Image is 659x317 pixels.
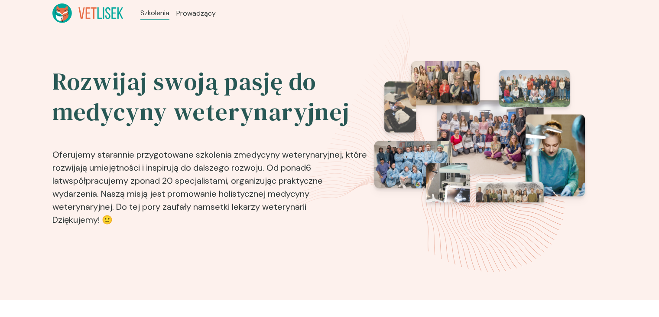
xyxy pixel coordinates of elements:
[140,8,169,18] a: Szkolenia
[176,8,216,19] a: Prowadzący
[135,175,227,186] b: ponad 20 specjalistami
[238,149,342,160] b: medycyny weterynaryjnej
[374,61,585,233] img: eventsPhotosRoll2.png
[52,66,369,127] h2: Rozwijaj swoją pasję do medycyny weterynaryjnej
[52,134,369,230] p: Oferujemy starannie przygotowane szkolenia z , które rozwijają umiejętności i inspirują do dalsze...
[211,201,306,212] b: setki lekarzy weterynarii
